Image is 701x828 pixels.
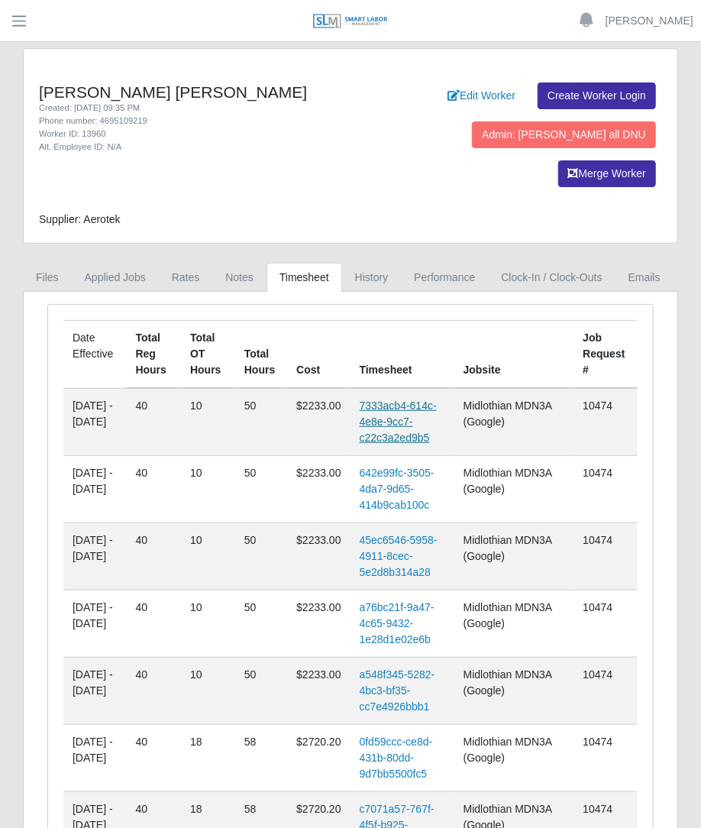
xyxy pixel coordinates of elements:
th: Jobsite [454,321,574,389]
span: 10474 [583,399,612,412]
th: Cost [287,321,350,389]
td: 50 [235,590,287,658]
a: History [342,263,402,293]
td: 10 [181,658,235,725]
a: Emails [615,263,674,293]
a: Timesheet [267,263,342,293]
a: a548f345-5282-4bc3-bf35-cc7e4926bbb1 [360,668,435,713]
th: Total Reg Hours [126,321,181,389]
td: 58 [235,725,287,792]
td: [DATE] - [DATE] [63,590,126,658]
button: Merge Worker [558,160,656,187]
td: 10 [181,456,235,523]
td: [DATE] - [DATE] [63,658,126,725]
td: 40 [126,658,181,725]
td: [DATE] - [DATE] [63,456,126,523]
td: 40 [126,523,181,590]
a: Create Worker Login [538,82,656,109]
td: [DATE] - [DATE] [63,725,126,792]
td: $2233.00 [287,523,350,590]
span: Midlothian MDN3A (Google) [464,467,552,495]
span: 10474 [583,668,612,681]
a: 7333acb4-614c-4e8e-9cc7-c22c3a2ed9b5 [360,399,437,444]
td: [DATE] - [DATE] [63,523,126,590]
a: Clock-In / Clock-Outs [488,263,615,293]
a: 45ec6546-5958-4911-8cec-5e2d8b314a28 [360,534,438,578]
td: Date Effective [63,321,126,389]
div: Phone number: 4695109219 [39,115,339,128]
div: Worker ID: 13960 [39,128,339,141]
td: 40 [126,590,181,658]
td: 50 [235,523,287,590]
span: 10474 [583,803,612,815]
span: 10474 [583,534,612,546]
a: a76bc21f-9a47-4c65-9432-1e28d1e02e6b [360,601,434,645]
td: 10 [181,388,235,456]
td: 18 [181,725,235,792]
td: 10 [181,523,235,590]
td: 10 [181,590,235,658]
span: 10474 [583,601,612,613]
span: 10474 [583,736,612,748]
a: 642e99fc-3505-4da7-9d65-414b9cab100c [360,467,434,511]
a: Edit Worker [438,82,525,109]
span: 10474 [583,467,612,479]
img: SLM Logo [312,13,389,30]
span: Midlothian MDN3A (Google) [464,736,552,764]
td: $2233.00 [287,658,350,725]
td: [DATE] - [DATE] [63,388,126,456]
td: 40 [126,456,181,523]
td: $2720.20 [287,725,350,792]
td: $2233.00 [287,590,350,658]
a: Rates [159,263,213,293]
a: Notes [212,263,267,293]
h4: [PERSON_NAME] [PERSON_NAME] [39,82,339,102]
td: 40 [126,388,181,456]
a: [PERSON_NAME] [606,13,693,29]
td: $2233.00 [287,456,350,523]
span: Midlothian MDN3A (Google) [464,601,552,629]
td: $2233.00 [287,388,350,456]
span: Midlothian MDN3A (Google) [464,668,552,697]
a: Applied Jobs [72,263,159,293]
th: Total OT Hours [181,321,235,389]
th: Timesheet [350,321,454,389]
div: Created: [DATE] 09:35 PM [39,102,339,115]
th: Job Request # [573,321,638,389]
a: Performance [401,263,488,293]
a: Files [23,263,72,293]
span: Supplier: Aerotek [39,213,121,225]
th: Total Hours [235,321,287,389]
td: 40 [126,725,181,792]
td: 50 [235,456,287,523]
td: 50 [235,388,287,456]
button: Admin: [PERSON_NAME] all DNU [472,121,656,148]
span: Midlothian MDN3A (Google) [464,534,552,562]
a: 0fd59ccc-ce8d-431b-80dd-9d7bb5500fc5 [360,736,433,780]
span: Midlothian MDN3A (Google) [464,399,552,428]
td: 50 [235,658,287,725]
div: Alt. Employee ID: N/A [39,141,339,154]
